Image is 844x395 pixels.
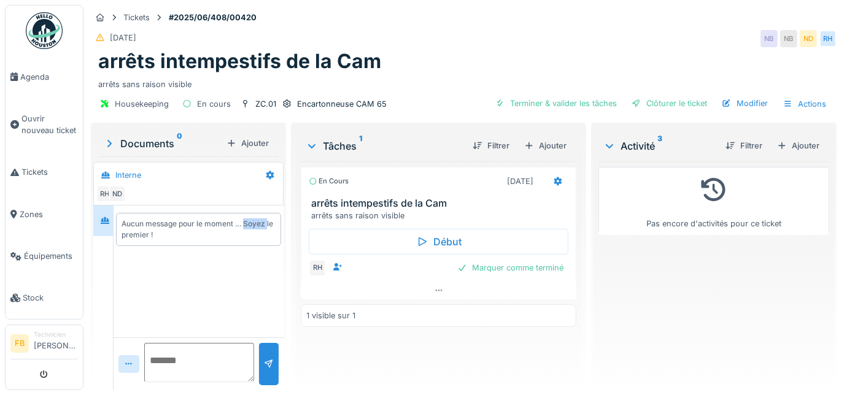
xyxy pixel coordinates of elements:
[297,98,387,110] div: Encartonneuse CAM 65
[6,193,83,235] a: Zones
[6,151,83,193] a: Tickets
[115,169,141,181] div: Interne
[10,334,29,353] li: FB
[717,95,773,112] div: Modifier
[778,95,832,113] div: Actions
[309,229,568,255] div: Début
[311,197,571,209] h3: arrêts intempestifs de la Cam
[122,218,276,240] div: Aucun message pour le moment … Soyez le premier !
[21,166,78,178] span: Tickets
[110,32,136,44] div: [DATE]
[606,172,821,229] div: Pas encore d'activités pour ce ticket
[34,330,78,356] li: [PERSON_NAME]
[26,12,63,49] img: Badge_color-CXgf-gQk.svg
[123,12,150,23] div: Tickets
[490,95,622,112] div: Terminer & valider les tâches
[115,98,169,110] div: Housekeeping
[6,236,83,277] a: Équipements
[34,330,78,339] div: Technicien
[109,185,126,202] div: ND
[800,30,817,47] div: ND
[772,137,824,154] div: Ajouter
[23,292,78,304] span: Stock
[603,139,716,153] div: Activité
[98,74,829,90] div: arrêts sans raison visible
[255,98,276,110] div: ZC.01
[222,135,274,151] div: Ajouter
[24,250,78,262] span: Équipements
[306,139,463,153] div: Tâches
[721,137,767,154] div: Filtrer
[507,175,533,187] div: [DATE]
[761,30,778,47] div: NB
[6,277,83,319] a: Stock
[164,12,261,23] strong: #2025/06/408/00420
[177,136,182,151] sup: 0
[21,113,78,136] span: Ouvrir nouveau ticket
[98,50,381,73] h1: arrêts intempestifs de la Cam
[6,98,83,151] a: Ouvrir nouveau ticket
[306,310,355,321] div: 1 visible sur 1
[309,176,349,186] div: En cours
[6,56,83,98] a: Agenda
[10,330,78,359] a: FB Technicien[PERSON_NAME]
[197,98,231,110] div: En cours
[519,137,571,154] div: Ajouter
[359,139,362,153] sup: 1
[780,30,797,47] div: NB
[657,139,662,153] sup: 3
[819,30,837,47] div: RH
[452,259,568,276] div: Marquer comme terminé
[309,259,326,277] div: RH
[96,185,114,202] div: RH
[20,209,78,220] span: Zones
[468,137,514,154] div: Filtrer
[627,95,712,112] div: Clôturer le ticket
[311,210,571,221] div: arrêts sans raison visible
[20,71,78,83] span: Agenda
[103,136,222,151] div: Documents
